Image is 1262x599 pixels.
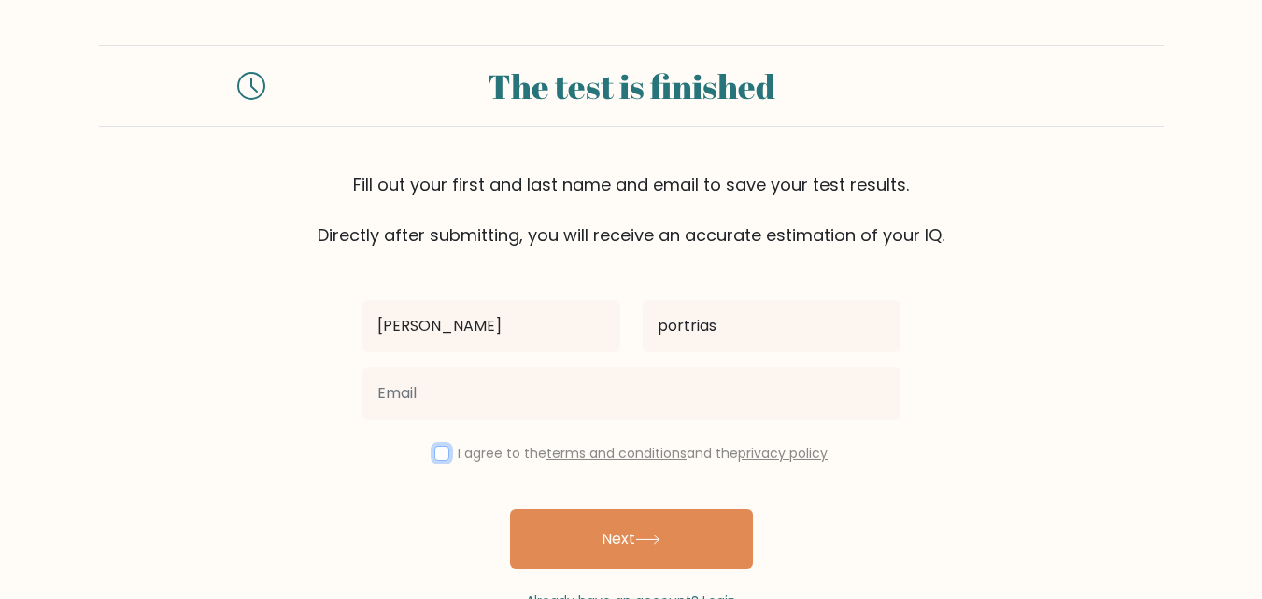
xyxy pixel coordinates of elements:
button: Next [510,509,753,569]
input: Last name [643,300,900,352]
input: Email [362,367,900,420]
label: I agree to the and the [458,444,828,463]
div: Fill out your first and last name and email to save your test results. Directly after submitting,... [99,172,1164,248]
a: privacy policy [738,444,828,463]
input: First name [362,300,620,352]
div: The test is finished [288,61,975,111]
a: terms and conditions [546,444,687,463]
